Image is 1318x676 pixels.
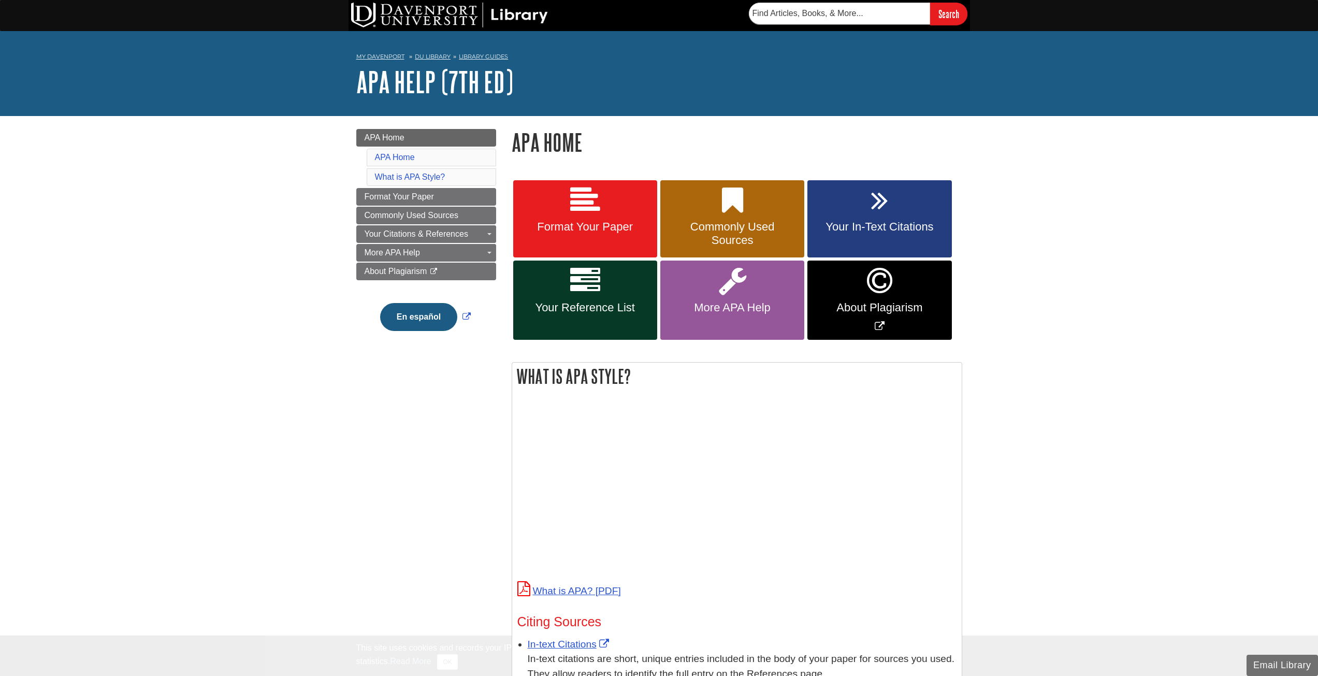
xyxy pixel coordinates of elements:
[749,3,930,24] input: Find Articles, Books, & More...
[807,261,951,340] a: Link opens in new window
[356,129,496,147] a: APA Home
[375,153,415,162] a: APA Home
[375,172,445,181] a: What is APA Style?
[660,180,804,258] a: Commonly Used Sources
[517,585,621,596] a: What is APA?
[521,220,649,234] span: Format Your Paper
[356,642,962,670] div: This site uses cookies and records your IP address for usage statistics. Additionally, we use Goo...
[815,220,944,234] span: Your In-Text Citations
[365,229,468,238] span: Your Citations & References
[356,244,496,262] a: More APA Help
[365,133,404,142] span: APA Home
[668,301,796,314] span: More APA Help
[356,188,496,206] a: Format Your Paper
[356,225,496,243] a: Your Citations & References
[365,267,427,276] span: About Plagiarism
[356,129,496,349] div: Guide Page Menu
[356,66,513,98] a: APA Help (7th Ed)
[528,639,612,650] a: Link opens in new window
[660,261,804,340] a: More APA Help
[437,654,457,670] button: Close
[356,263,496,280] a: About Plagiarism
[807,180,951,258] a: Your In-Text Citations
[390,657,431,666] a: Read More
[517,409,807,572] iframe: What is APA?
[512,129,962,155] h1: APA Home
[517,614,957,629] h3: Citing Sources
[351,3,548,27] img: DU Library
[356,52,404,61] a: My Davenport
[513,180,657,258] a: Format Your Paper
[365,211,458,220] span: Commonly Used Sources
[930,3,967,25] input: Search
[512,363,962,390] h2: What is APA Style?
[378,312,473,321] a: Link opens in new window
[459,53,508,60] a: Library Guides
[521,301,649,314] span: Your Reference List
[365,192,434,201] span: Format Your Paper
[365,248,420,257] span: More APA Help
[815,301,944,314] span: About Plagiarism
[415,53,451,60] a: DU Library
[356,207,496,224] a: Commonly Used Sources
[668,220,796,247] span: Commonly Used Sources
[429,268,438,275] i: This link opens in a new window
[513,261,657,340] a: Your Reference List
[380,303,457,331] button: En español
[749,3,967,25] form: Searches DU Library's articles, books, and more
[356,50,962,66] nav: breadcrumb
[1247,655,1318,676] button: Email Library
